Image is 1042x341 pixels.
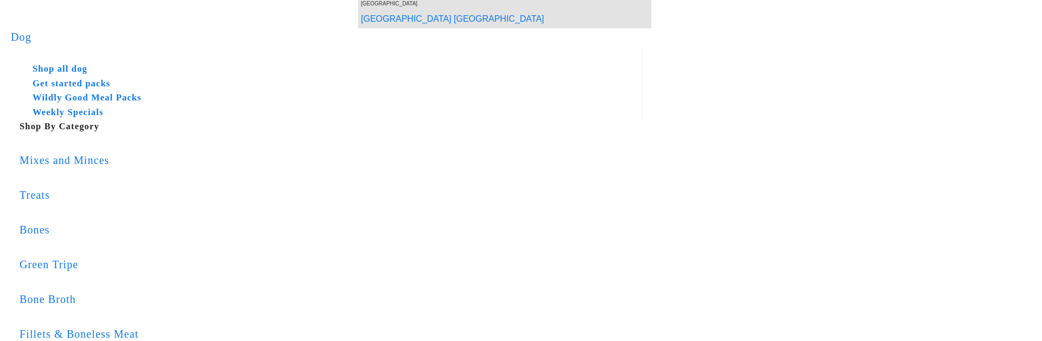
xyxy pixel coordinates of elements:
[20,256,643,273] div: Green Tripe
[20,77,625,91] a: Get started packs
[361,14,452,23] a: [GEOGRAPHIC_DATA]
[20,105,625,120] a: Weekly Specials
[20,91,625,105] a: Wildly Good Meal Packs
[20,119,643,134] h5: Shop By Category
[20,241,643,288] a: Green Tripe
[20,276,643,323] a: Bone Broth
[20,137,643,184] a: Mixes and Minces
[33,91,625,105] h5: Wildly Good Meal Packs
[20,172,643,218] a: Treats
[33,77,625,91] h5: Get started packs
[20,206,643,253] a: Bones
[20,62,625,77] a: Shop all dog
[33,62,625,77] h5: Shop all dog
[20,151,643,169] div: Mixes and Minces
[454,14,544,23] a: [GEOGRAPHIC_DATA]
[20,291,643,308] div: Bone Broth
[11,31,31,43] a: Dog
[33,105,625,120] h5: Weekly Specials
[361,1,417,7] span: [GEOGRAPHIC_DATA]
[20,186,643,204] div: Treats
[20,221,643,238] div: Bones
